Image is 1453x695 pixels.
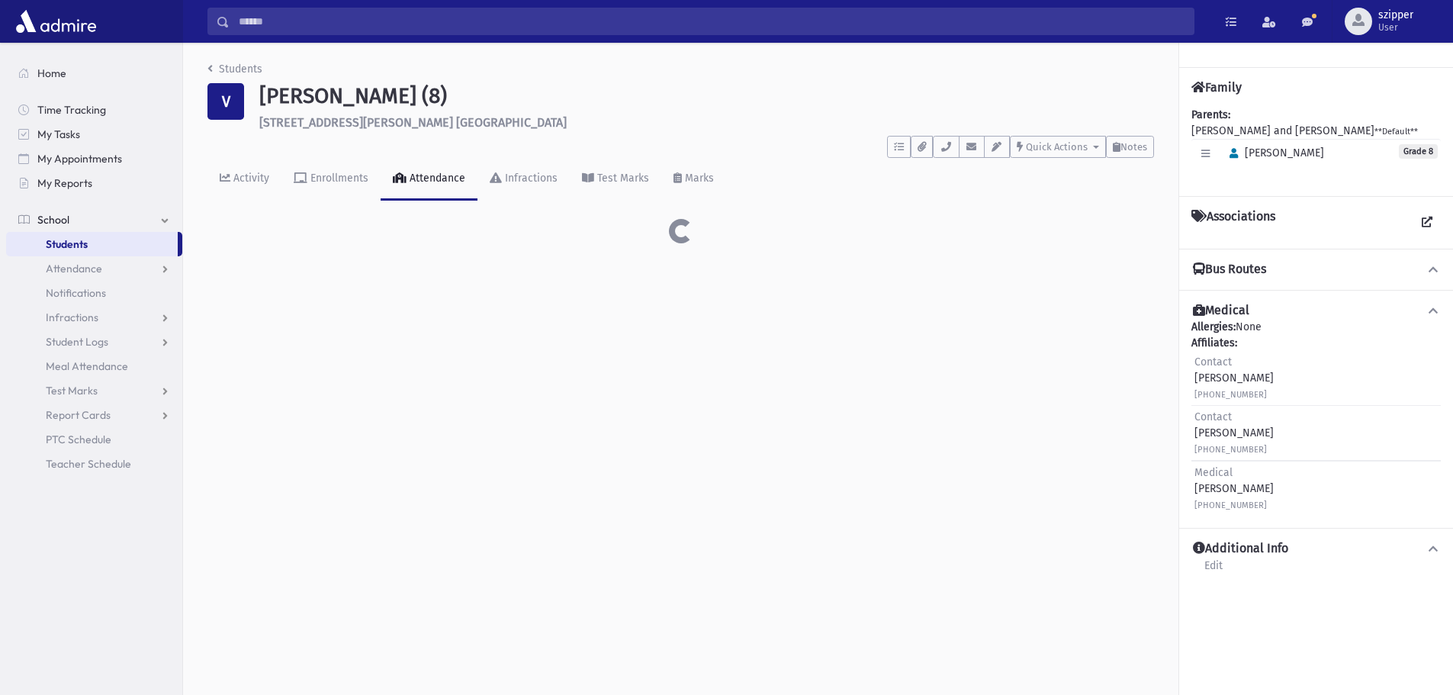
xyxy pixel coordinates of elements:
[281,158,381,201] a: Enrollments
[37,176,92,190] span: My Reports
[6,378,182,403] a: Test Marks
[1194,354,1274,402] div: [PERSON_NAME]
[1194,409,1274,457] div: [PERSON_NAME]
[682,172,714,185] div: Marks
[37,127,80,141] span: My Tasks
[570,158,661,201] a: Test Marks
[46,359,128,373] span: Meal Attendance
[6,427,182,452] a: PTC Schedule
[6,61,182,85] a: Home
[1193,303,1249,319] h4: Medical
[207,61,262,83] nav: breadcrumb
[46,433,111,446] span: PTC Schedule
[1204,557,1223,584] a: Edit
[407,172,465,185] div: Attendance
[1378,9,1413,21] span: szipper
[307,172,368,185] div: Enrollments
[46,408,111,422] span: Report Cards
[1191,320,1236,333] b: Allergies:
[6,146,182,171] a: My Appointments
[1194,466,1233,479] span: Medical
[46,286,106,300] span: Notifications
[230,8,1194,35] input: Search
[1194,445,1267,455] small: [PHONE_NUMBER]
[1191,108,1230,121] b: Parents:
[1223,146,1324,159] span: [PERSON_NAME]
[1378,21,1413,34] span: User
[12,6,100,37] img: AdmirePro
[207,83,244,120] div: V
[1191,209,1275,236] h4: Associations
[1193,541,1288,557] h4: Additional Info
[661,158,726,201] a: Marks
[6,232,178,256] a: Students
[46,262,102,275] span: Attendance
[1194,410,1232,423] span: Contact
[230,172,269,185] div: Activity
[207,63,262,76] a: Students
[37,152,122,166] span: My Appointments
[6,452,182,476] a: Teacher Schedule
[46,237,88,251] span: Students
[1191,319,1441,516] div: None
[1191,541,1441,557] button: Additional Info
[6,403,182,427] a: Report Cards
[381,158,477,201] a: Attendance
[1413,209,1441,236] a: View all Associations
[6,256,182,281] a: Attendance
[37,213,69,227] span: School
[46,310,98,324] span: Infractions
[46,335,108,349] span: Student Logs
[1194,390,1267,400] small: [PHONE_NUMBER]
[1194,465,1274,513] div: [PERSON_NAME]
[594,172,649,185] div: Test Marks
[6,122,182,146] a: My Tasks
[6,330,182,354] a: Student Logs
[6,354,182,378] a: Meal Attendance
[1010,136,1106,158] button: Quick Actions
[46,457,131,471] span: Teacher Schedule
[1193,262,1266,278] h4: Bus Routes
[207,158,281,201] a: Activity
[37,66,66,80] span: Home
[1191,80,1242,95] h4: Family
[1191,262,1441,278] button: Bus Routes
[502,172,558,185] div: Infractions
[1026,141,1088,153] span: Quick Actions
[6,208,182,232] a: School
[6,98,182,122] a: Time Tracking
[1120,141,1147,153] span: Notes
[477,158,570,201] a: Infractions
[6,281,182,305] a: Notifications
[1399,144,1438,159] span: Grade 8
[6,305,182,330] a: Infractions
[1191,303,1441,319] button: Medical
[1191,336,1237,349] b: Affiliates:
[46,384,98,397] span: Test Marks
[1191,107,1441,184] div: [PERSON_NAME] and [PERSON_NAME]
[1106,136,1154,158] button: Notes
[37,103,106,117] span: Time Tracking
[1194,356,1232,368] span: Contact
[1194,500,1267,510] small: [PHONE_NUMBER]
[6,171,182,195] a: My Reports
[259,115,1154,130] h6: [STREET_ADDRESS][PERSON_NAME] [GEOGRAPHIC_DATA]
[259,83,1154,109] h1: [PERSON_NAME] (8)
